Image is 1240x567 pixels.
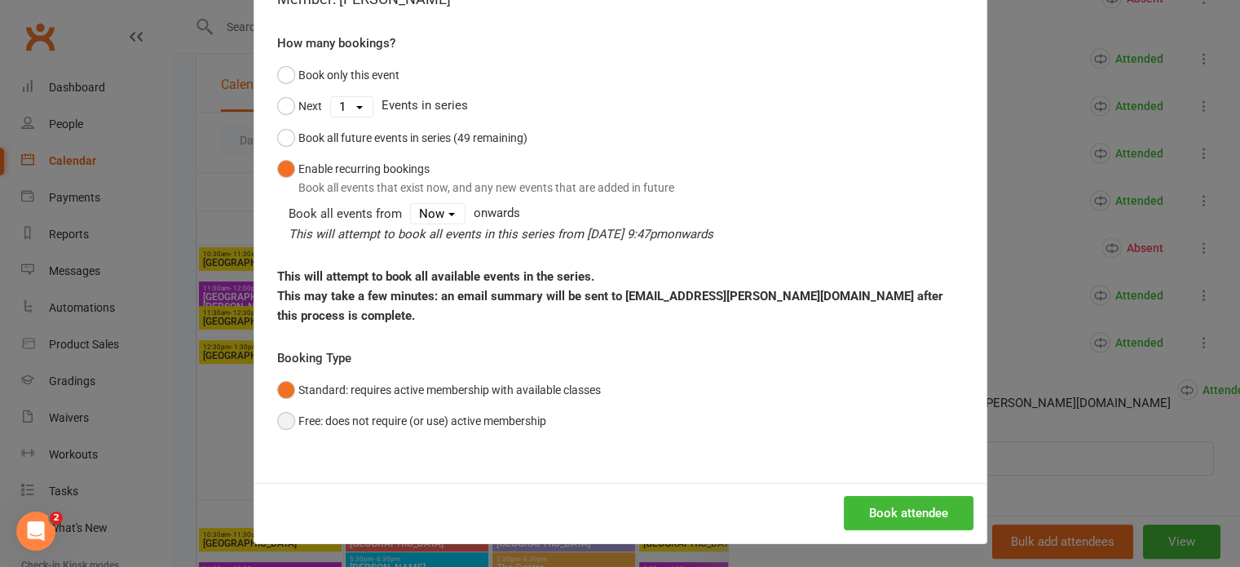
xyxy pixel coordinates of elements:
[277,269,594,284] strong: This will attempt to book all available events in the series.
[277,60,399,91] button: Book only this event
[277,153,674,203] button: Enable recurring bookingsBook all events that exist now, and any new events that are added in future
[289,203,964,244] div: onwards
[587,227,667,241] span: [DATE] 9:47pm
[289,204,402,224] div: Book all events from
[50,512,63,525] span: 2
[298,129,527,147] div: Book all future events in series (49 remaining)
[844,496,973,530] button: Book attendee
[16,512,55,551] iframe: Intercom live chat
[298,179,674,197] div: Book all events that exist now, and any new events that are added in future
[277,405,546,436] button: Free: does not require (or use) active membership
[277,91,322,122] button: Next
[277,91,964,122] div: Events in series
[277,348,351,368] label: Booking Type
[289,224,964,244] div: This will attempt to book all events in this series from onwards
[277,33,395,53] label: How many bookings?
[277,122,527,153] button: Book all future events in series (49 remaining)
[277,374,601,405] button: Standard: requires active membership with available classes
[277,289,943,323] strong: This may take a few minutes: an email summary will be sent to [EMAIL_ADDRESS][PERSON_NAME][DOMAIN...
